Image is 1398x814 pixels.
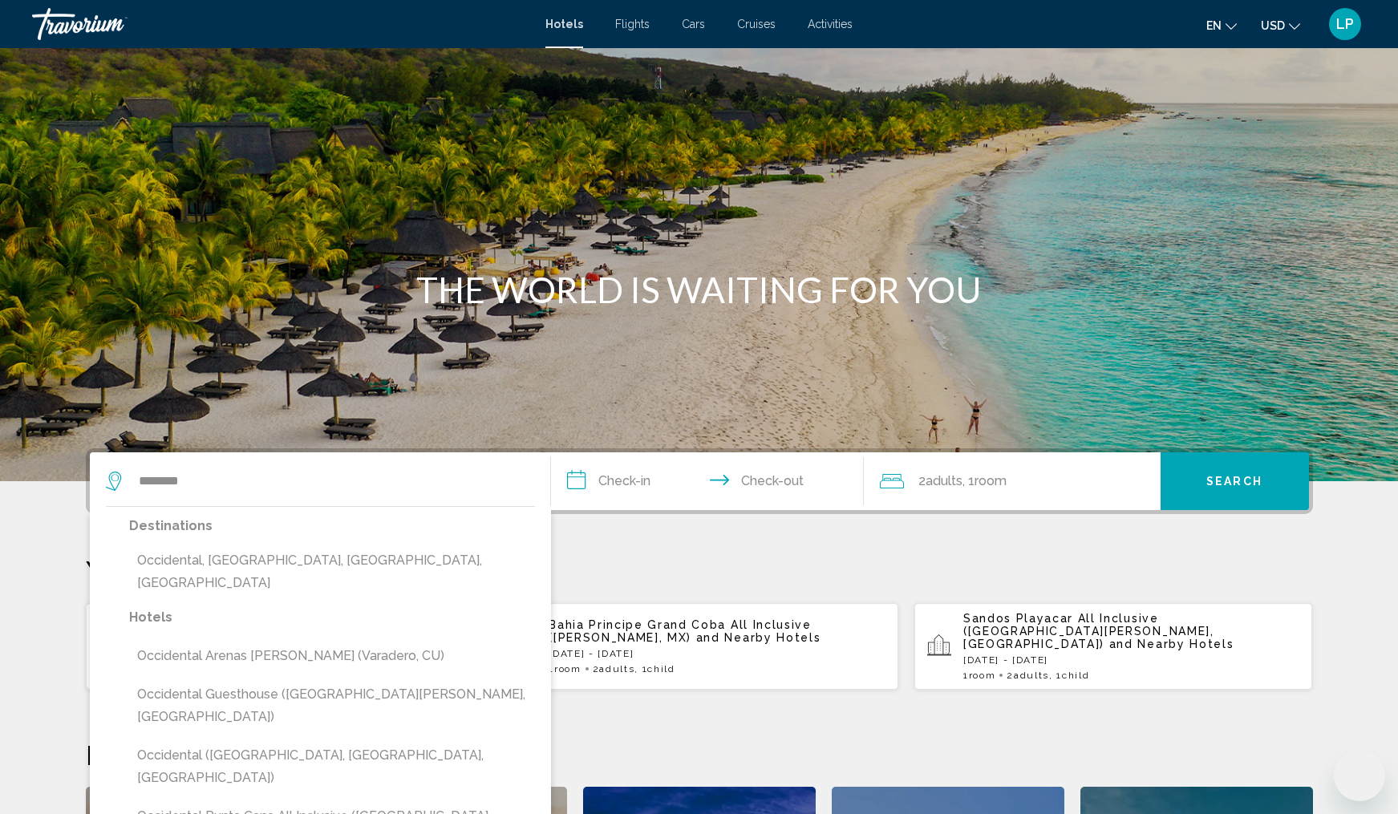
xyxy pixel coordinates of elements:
[549,663,581,674] span: 1
[399,269,1000,310] h1: THE WORLD IS WAITING FOR YOU
[1334,750,1385,801] iframe: Button to launch messaging window
[963,612,1214,650] span: Sandos Playacar All Inclusive ([GEOGRAPHIC_DATA][PERSON_NAME], [GEOGRAPHIC_DATA])
[551,452,864,510] button: Check in and out dates
[1261,14,1300,37] button: Change currency
[1206,14,1237,37] button: Change language
[545,18,583,30] a: Hotels
[1109,638,1234,650] span: and Nearby Hotels
[1161,452,1309,510] button: Search
[962,470,1007,492] span: , 1
[1007,670,1049,681] span: 2
[969,670,996,681] span: Room
[918,470,962,492] span: 2
[86,602,484,690] button: [GEOGRAPHIC_DATA] & Spa All Inclusive ([GEOGRAPHIC_DATA], [GEOGRAPHIC_DATA]) and Nearby Hotels[DA...
[32,8,529,40] a: Travorium
[682,18,705,30] a: Cars
[737,18,776,30] a: Cruises
[86,554,1313,586] p: Your Recent Searches
[1261,19,1285,32] span: USD
[926,473,962,488] span: Adults
[696,631,821,644] span: and Nearby Hotels
[1049,670,1089,681] span: , 1
[129,641,535,671] button: Occidental Arenas [PERSON_NAME] (Varadero, CU)
[86,739,1313,771] h2: Featured Destinations
[1206,476,1262,488] span: Search
[963,654,1300,666] p: [DATE] - [DATE]
[1206,19,1222,32] span: en
[549,618,812,644] span: Bahia Principe Grand Coba All Inclusive ([PERSON_NAME], MX)
[1014,670,1049,681] span: Adults
[129,606,535,629] p: Hotels
[593,663,635,674] span: 2
[914,602,1313,690] button: Sandos Playacar All Inclusive ([GEOGRAPHIC_DATA][PERSON_NAME], [GEOGRAPHIC_DATA]) and Nearby Hote...
[963,670,995,681] span: 1
[864,452,1161,510] button: Travelers: 2 adults, 0 children
[1062,670,1089,681] span: Child
[634,663,675,674] span: , 1
[129,515,535,537] p: Destinations
[129,679,535,732] button: Occidental Guesthouse ([GEOGRAPHIC_DATA][PERSON_NAME], [GEOGRAPHIC_DATA])
[1336,16,1354,32] span: LP
[90,452,1309,510] div: Search widget
[549,648,885,659] p: [DATE] - [DATE]
[808,18,853,30] a: Activities
[599,663,634,674] span: Adults
[129,740,535,793] button: Occidental ([GEOGRAPHIC_DATA], [GEOGRAPHIC_DATA], [GEOGRAPHIC_DATA])
[615,18,650,30] a: Flights
[1324,7,1366,41] button: User Menu
[647,663,675,674] span: Child
[500,602,898,690] button: Bahia Principe Grand Coba All Inclusive ([PERSON_NAME], MX) and Nearby Hotels[DATE] - [DATE]1Room...
[129,545,535,598] button: Occidental, [GEOGRAPHIC_DATA], [GEOGRAPHIC_DATA], [GEOGRAPHIC_DATA]
[554,663,581,674] span: Room
[975,473,1007,488] span: Room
